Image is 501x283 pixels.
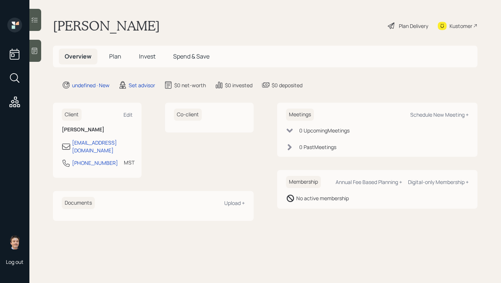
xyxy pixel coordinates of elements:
[72,159,118,167] div: [PHONE_NUMBER]
[129,81,155,89] div: Set advisor
[62,127,133,133] h6: [PERSON_NAME]
[225,81,253,89] div: $0 invested
[62,109,82,121] h6: Client
[408,178,469,185] div: Digital-only Membership +
[174,81,206,89] div: $0 net-worth
[410,111,469,118] div: Schedule New Meeting +
[109,52,121,60] span: Plan
[399,22,428,30] div: Plan Delivery
[272,81,303,89] div: $0 deposited
[224,199,245,206] div: Upload +
[72,81,110,89] div: undefined · New
[62,197,95,209] h6: Documents
[139,52,155,60] span: Invest
[6,258,24,265] div: Log out
[174,109,202,121] h6: Co-client
[336,178,402,185] div: Annual Fee Based Planning +
[296,194,349,202] div: No active membership
[173,52,210,60] span: Spend & Save
[286,109,314,121] h6: Meetings
[7,235,22,250] img: robby-grisanti-headshot.png
[299,127,350,134] div: 0 Upcoming Meeting s
[450,22,472,30] div: Kustomer
[299,143,336,151] div: 0 Past Meeting s
[124,111,133,118] div: Edit
[124,159,135,166] div: MST
[65,52,92,60] span: Overview
[286,176,321,188] h6: Membership
[72,139,133,154] div: [EMAIL_ADDRESS][DOMAIN_NAME]
[53,18,160,34] h1: [PERSON_NAME]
